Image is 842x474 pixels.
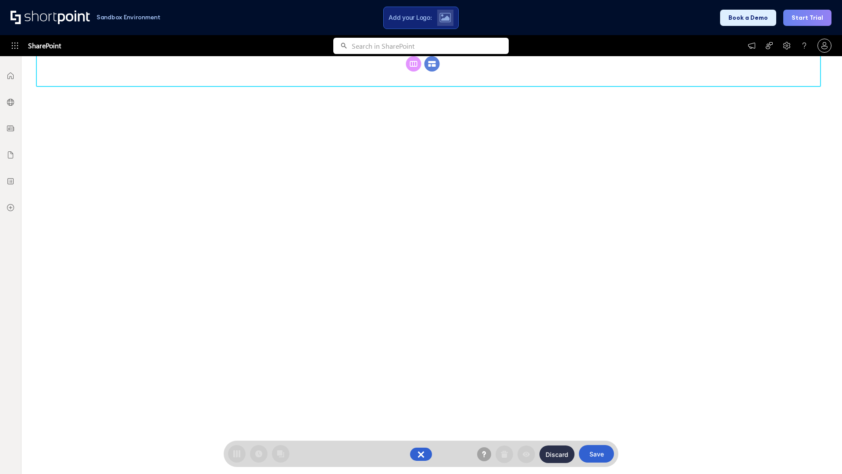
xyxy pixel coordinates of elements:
button: Start Trial [783,10,831,26]
iframe: Chat Widget [798,432,842,474]
button: Discard [539,445,574,463]
button: Book a Demo [720,10,776,26]
input: Search in SharePoint [352,38,509,54]
span: Add your Logo: [389,14,432,22]
button: Save [579,445,614,463]
img: Upload logo [439,13,451,22]
span: SharePoint [28,35,61,56]
h1: Sandbox Environment [96,15,161,20]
